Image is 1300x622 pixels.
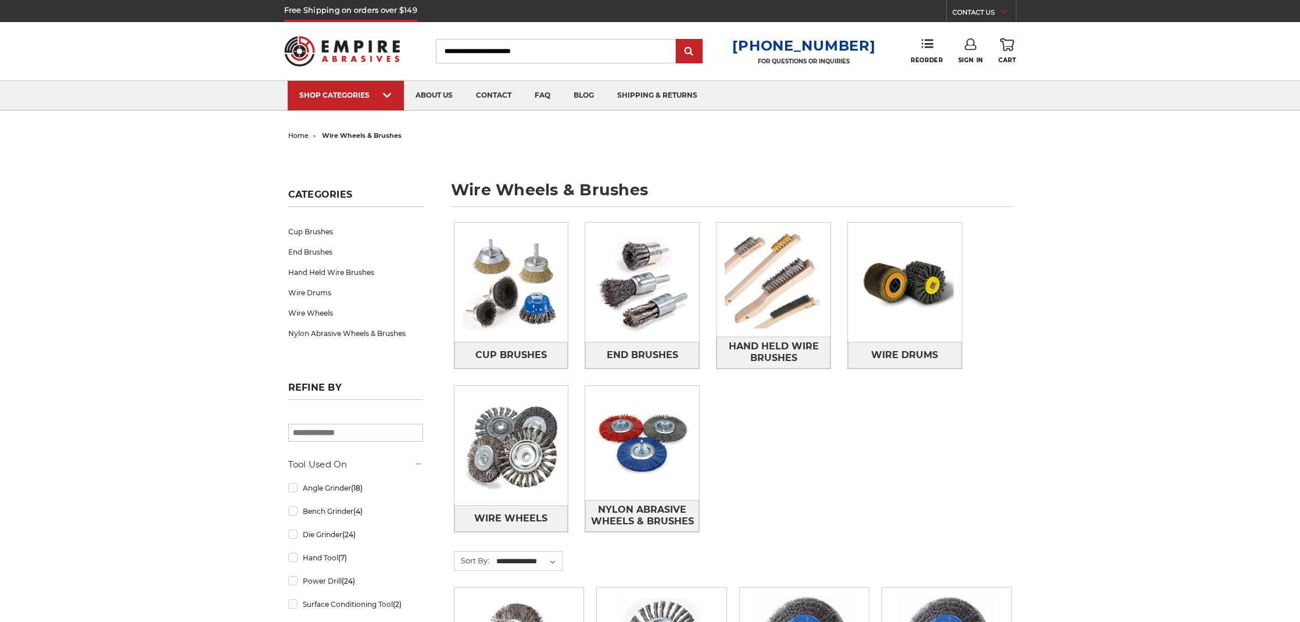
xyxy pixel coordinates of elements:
a: [PHONE_NUMBER] [732,37,875,54]
a: faq [523,81,562,110]
h5: Refine by [288,382,423,400]
span: Wire Drums [871,345,938,365]
h1: wire wheels & brushes [451,182,1012,207]
a: contact [464,81,523,110]
input: Submit [678,40,701,63]
a: Wire Drums [848,342,962,368]
a: Surface Conditioning Tool [288,594,423,614]
img: End Brushes [585,226,699,339]
a: Hand Held Wire Brushes [288,262,423,283]
a: Wire Drums [288,283,423,303]
img: Empire Abrasives [284,28,400,74]
h5: Tool Used On [288,457,423,471]
a: about us [404,81,464,110]
a: Cup Brushes [288,221,423,242]
span: wire wheels & brushes [322,131,402,140]
label: Sort By: [454,552,489,569]
span: Hand Held Wire Brushes [717,337,830,368]
a: blog [562,81,606,110]
span: Reorder [911,56,943,64]
span: Cup Brushes [475,345,547,365]
a: Power Drill [288,571,423,591]
a: Hand Tool [288,548,423,568]
img: Wire Wheels [454,389,568,503]
span: (4) [353,507,363,516]
a: shipping & returns [606,81,709,110]
img: Wire Drums [848,226,962,339]
a: Cup Brushes [454,342,568,368]
span: Sign In [958,56,983,64]
a: Nylon Abrasive Wheels & Brushes [288,323,423,344]
a: home [288,131,309,140]
span: Wire Wheels [474,509,547,528]
img: Cup Brushes [454,226,568,339]
p: FOR QUESTIONS OR INQUIRIES [732,58,875,65]
span: End Brushes [607,345,678,365]
a: End Brushes [585,342,699,368]
div: SHOP CATEGORIES [299,91,392,99]
span: (7) [338,553,347,562]
a: Hand Held Wire Brushes [717,337,830,369]
span: (18) [351,484,363,492]
select: Sort By: [495,553,562,570]
span: (24) [342,577,355,585]
a: Wire Wheels [454,505,568,531]
a: Reorder [911,38,943,63]
a: Angle Grinder [288,478,423,498]
span: Cart [998,56,1016,64]
h5: Categories [288,189,423,207]
a: CONTACT US [952,6,1016,22]
a: Nylon Abrasive Wheels & Brushes [585,500,699,532]
a: Wire Wheels [288,303,423,323]
span: (2) [393,600,402,609]
span: (24) [342,530,356,539]
a: Bench Grinder [288,501,423,521]
a: Cart [998,38,1016,64]
a: End Brushes [288,242,423,262]
a: Die Grinder [288,524,423,545]
img: Hand Held Wire Brushes [717,223,830,337]
span: Nylon Abrasive Wheels & Brushes [586,500,699,531]
img: Nylon Abrasive Wheels & Brushes [585,386,699,500]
